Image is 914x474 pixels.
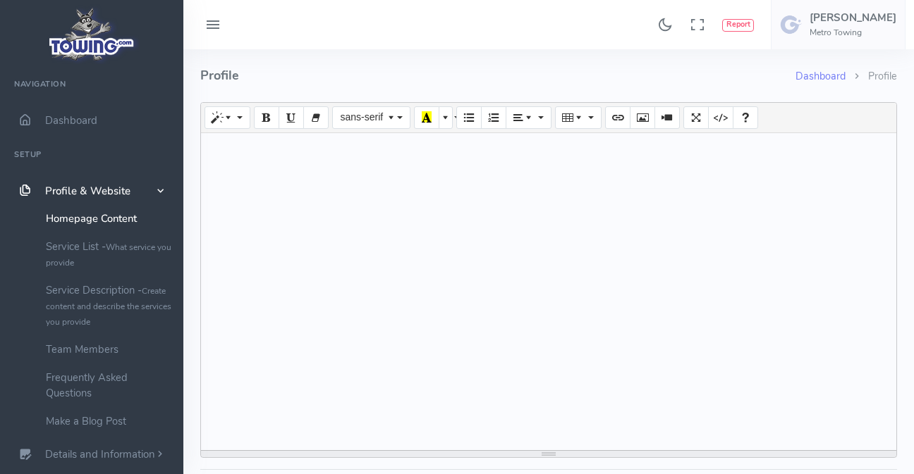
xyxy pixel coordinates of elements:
span: Profile & Website [45,184,130,198]
button: Recent Color [414,106,439,129]
a: Team Members [35,335,183,363]
button: Table [555,106,601,129]
a: Homepage Content [35,204,183,232]
button: Ordered list (⌘+⇧+NUM8) [481,106,506,129]
button: Help [733,106,758,129]
span: sans-serif [340,111,383,123]
a: Service List -What service you provide [35,232,183,276]
button: Link (⌘+K) [605,106,630,129]
img: user-image [780,13,803,36]
img: logo [44,4,140,64]
span: Dashboard [45,113,97,127]
button: Underline (⌘+U) [279,106,304,129]
h6: Metro Towing [810,28,896,37]
span: Details and Information [45,448,155,462]
a: Service Description -Create content and describe the services you provide [35,276,183,335]
small: What service you provide [46,242,171,268]
button: Full Screen [683,106,709,129]
li: Profile [846,69,897,85]
a: Make a Blog Post [35,407,183,435]
small: Create content and describe the services you provide [46,285,171,328]
button: Style [205,106,250,129]
button: Remove Font Style (⌘+\) [303,106,329,129]
button: Paragraph [506,106,552,129]
button: Font Family [332,106,410,129]
h4: Profile [200,49,796,102]
div: resize [201,451,896,457]
button: Video [654,106,680,129]
a: Frequently Asked Questions [35,363,183,407]
button: Code View [708,106,733,129]
h5: [PERSON_NAME] [810,12,896,23]
button: Picture [630,106,655,129]
button: More Color [439,106,453,129]
button: Report [722,19,754,32]
button: Bold (⌘+B) [254,106,279,129]
a: Dashboard [796,69,846,83]
button: Unordered list (⌘+⇧+NUM7) [456,106,482,129]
